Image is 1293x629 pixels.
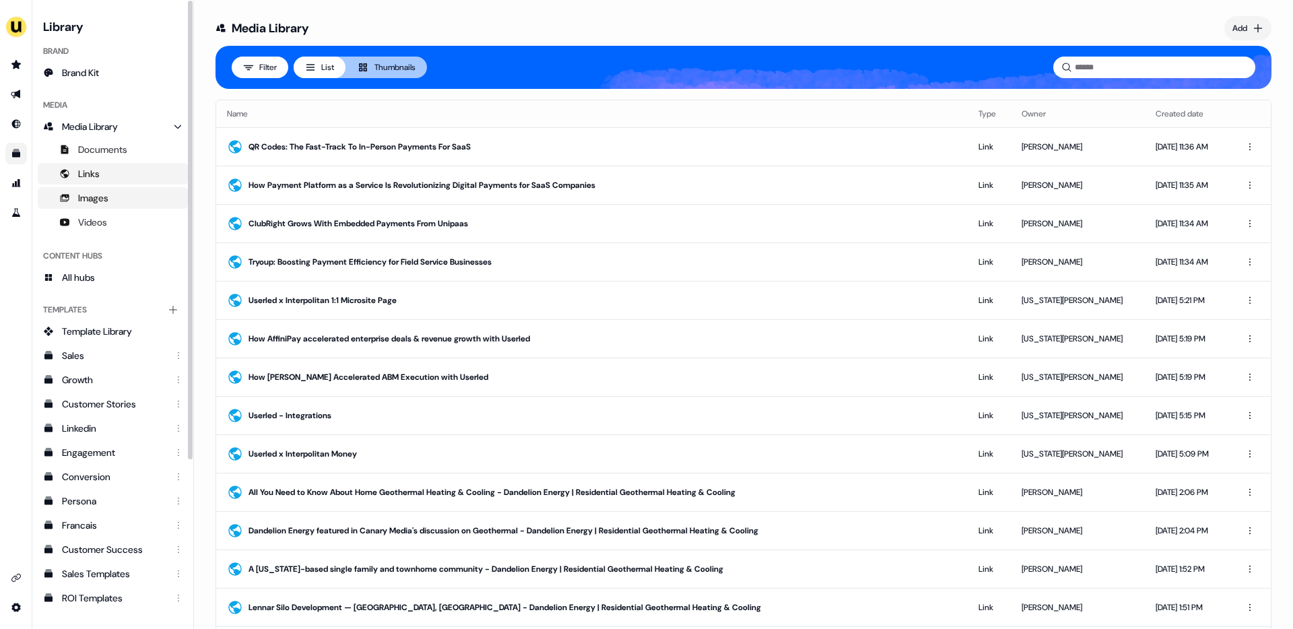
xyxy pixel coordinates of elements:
a: Go to prospects [5,54,27,75]
div: [DATE] 5:09 PM [1156,447,1219,461]
div: Link [979,255,999,269]
div: [PERSON_NAME] [1022,178,1134,192]
div: [DATE] 11:35 AM [1156,178,1219,192]
div: Link [979,601,999,614]
a: Go to templates [5,143,27,164]
div: QR Codes: The Fast-Track To In-Person Payments For SaaS [248,140,957,154]
div: Conversion [62,470,166,484]
a: Images [38,187,188,209]
div: [PERSON_NAME] [1022,486,1134,499]
span: Links [78,167,100,180]
div: [PERSON_NAME] [1022,601,1134,614]
div: Customer Stories [62,397,166,411]
div: ClubRight Grows With Embedded Payments From Unipaas [248,217,957,230]
div: [US_STATE][PERSON_NAME] [1022,370,1134,384]
div: Linkedin [62,422,166,435]
div: [DATE] 5:19 PM [1156,370,1219,384]
div: Userled x Interpolitan 1:1 Microsite Page [248,294,957,307]
a: Go to integrations [5,567,27,589]
div: Link [979,562,999,576]
div: Userled - Integrations [248,409,957,422]
div: [PERSON_NAME] [1022,255,1134,269]
button: Filter [232,57,288,78]
div: Link [979,447,999,461]
div: Userled x Interpolitan Money [248,447,957,461]
div: Tryoup: Boosting Payment Efficiency for Field Service Businesses [248,255,957,269]
div: How Payment Platform as a Service Is Revolutionizing Digital Payments for SaaS Companies [248,178,957,192]
div: A [US_STATE]-based single family and townhome community - Dandelion Energy | Residential Geotherm... [248,562,957,576]
div: [PERSON_NAME] [1022,524,1134,537]
th: Owner [1011,100,1145,127]
div: [DATE] 1:52 PM [1156,562,1219,576]
div: [DATE] 1:51 PM [1156,601,1219,614]
div: How [PERSON_NAME] Accelerated ABM Execution with Userled [248,370,957,384]
div: Dandelion Energy featured in Canary Media's discussion on Geothermal - Dandelion Energy | Residen... [248,524,957,537]
a: Links [38,163,188,185]
div: Link [979,217,999,230]
a: Documents [38,139,188,160]
div: [PERSON_NAME] [1022,140,1134,154]
a: Sales Templates [38,563,188,585]
div: Growth [62,373,166,387]
span: Documents [78,143,127,156]
div: [DATE] 11:34 AM [1156,217,1219,230]
a: Linkedin [38,418,188,439]
div: [DATE] 11:34 AM [1156,255,1219,269]
div: [DATE] 5:15 PM [1156,409,1219,422]
h3: Library [38,16,188,35]
div: Sales Templates [62,567,166,581]
button: Thumbnails [345,57,427,78]
a: Brand Kit [38,62,188,84]
a: Go to outbound experience [5,84,27,105]
a: Go to integrations [5,597,27,618]
th: Name [216,100,968,127]
div: Link [979,178,999,192]
div: Brand [38,40,188,62]
div: ROI Templates [62,591,166,605]
a: Videos [38,211,188,233]
div: [PERSON_NAME] [1022,217,1134,230]
a: Customer Stories [38,393,188,415]
span: Media Library [62,120,118,133]
div: [US_STATE][PERSON_NAME] [1022,409,1134,422]
div: Persona [62,494,166,508]
th: Type [968,100,1010,127]
div: [DATE] 2:04 PM [1156,524,1219,537]
a: Template Library [38,321,188,342]
div: All You Need to Know About Home Geothermal Heating & Cooling - Dandelion Energy | Residential Geo... [248,486,957,499]
a: Conversion [38,466,188,488]
a: Engagement [38,442,188,463]
div: Lennar Silo Development — [GEOGRAPHIC_DATA], [GEOGRAPHIC_DATA] - Dandelion Energy | Residential G... [248,601,957,614]
div: [DATE] 5:21 PM [1156,294,1219,307]
div: Link [979,332,999,345]
button: List [294,57,345,78]
div: Templates [38,299,188,321]
div: [US_STATE][PERSON_NAME] [1022,332,1134,345]
a: Sales [38,345,188,366]
a: Media Library [38,116,188,137]
div: Media [38,94,188,116]
th: Created date [1145,100,1230,127]
div: Link [979,486,999,499]
div: How AffiniPay accelerated enterprise deals & revenue growth with Userled [248,332,957,345]
a: All hubs [38,267,188,288]
a: Persona [38,490,188,512]
a: Go to Inbound [5,113,27,135]
div: Link [979,294,999,307]
span: All hubs [62,271,95,284]
div: Link [979,524,999,537]
a: ROI Templates [38,587,188,609]
span: Videos [78,216,107,229]
div: Link [979,409,999,422]
div: [DATE] 5:19 PM [1156,332,1219,345]
div: Link [979,140,999,154]
a: Go to experiments [5,202,27,224]
div: [US_STATE][PERSON_NAME] [1022,294,1134,307]
div: [DATE] 11:36 AM [1156,140,1219,154]
button: Add [1224,16,1271,40]
div: [DATE] 2:06 PM [1156,486,1219,499]
div: Francais [62,519,166,532]
div: [US_STATE][PERSON_NAME] [1022,447,1134,461]
div: Content Hubs [38,245,188,267]
span: Images [78,191,108,205]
